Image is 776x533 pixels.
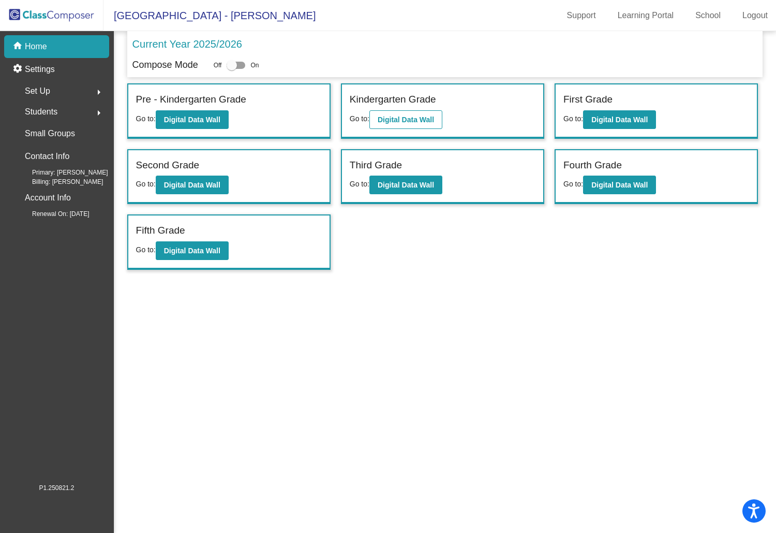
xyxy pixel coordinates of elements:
[25,149,69,164] p: Contact Info
[136,114,156,123] span: Go to:
[93,107,105,119] mat-icon: arrow_right
[350,92,436,107] label: Kindergarten Grade
[563,180,583,188] span: Go to:
[378,116,434,124] b: Digital Data Wall
[93,86,105,98] mat-icon: arrow_right
[16,168,108,177] span: Primary: [PERSON_NAME]
[25,63,55,76] p: Settings
[25,126,75,141] p: Small Groups
[132,58,198,72] p: Compose Mode
[25,105,57,119] span: Students
[563,92,613,107] label: First Grade
[164,247,220,255] b: Digital Data Wall
[350,158,402,173] label: Third Grade
[16,209,89,219] span: Renewal On: [DATE]
[25,84,50,98] span: Set Up
[369,176,442,194] button: Digital Data Wall
[214,61,222,70] span: Off
[559,7,604,24] a: Support
[136,246,156,254] span: Go to:
[25,40,47,53] p: Home
[156,176,229,194] button: Digital Data Wall
[563,114,583,123] span: Go to:
[164,116,220,124] b: Digital Data Wall
[136,223,185,238] label: Fifth Grade
[687,7,729,24] a: School
[12,40,25,53] mat-icon: home
[350,180,369,188] span: Go to:
[164,181,220,189] b: Digital Data Wall
[350,114,369,123] span: Go to:
[378,181,434,189] b: Digital Data Wall
[12,63,25,76] mat-icon: settings
[591,181,648,189] b: Digital Data Wall
[734,7,776,24] a: Logout
[591,116,648,124] b: Digital Data Wall
[583,110,656,129] button: Digital Data Wall
[132,36,242,52] p: Current Year 2025/2026
[583,176,656,194] button: Digital Data Wall
[156,110,229,129] button: Digital Data Wall
[25,191,71,205] p: Account Info
[136,180,156,188] span: Go to:
[250,61,259,70] span: On
[103,7,316,24] span: [GEOGRAPHIC_DATA] - [PERSON_NAME]
[156,241,229,260] button: Digital Data Wall
[563,158,622,173] label: Fourth Grade
[136,158,200,173] label: Second Grade
[609,7,682,24] a: Learning Portal
[369,110,442,129] button: Digital Data Wall
[136,92,246,107] label: Pre - Kindergarten Grade
[16,177,103,186] span: Billing: [PERSON_NAME]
